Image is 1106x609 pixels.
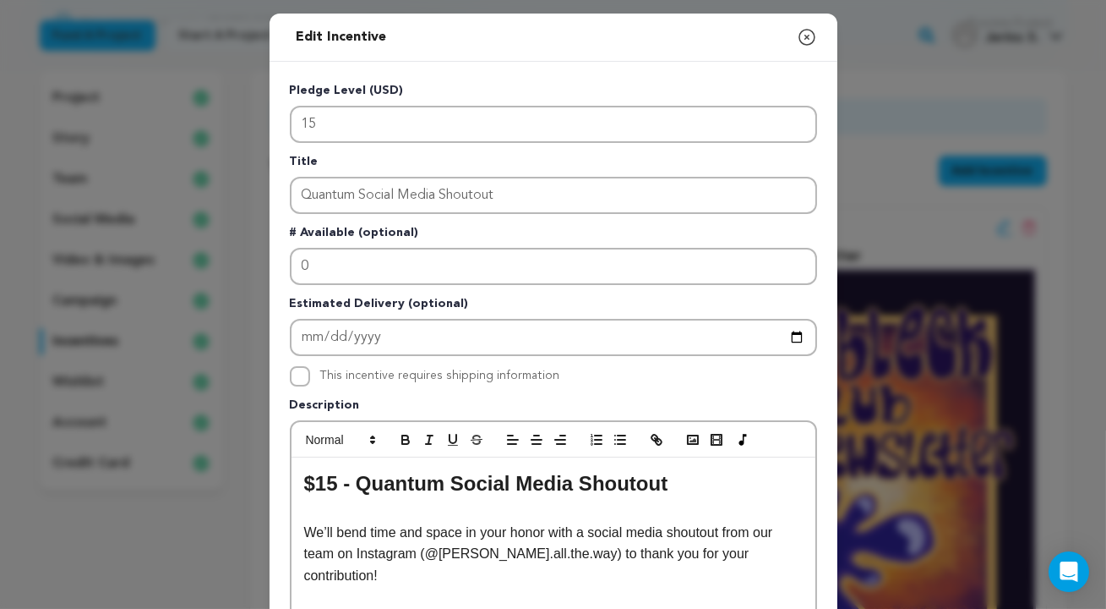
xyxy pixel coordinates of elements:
[304,472,668,495] strong: $15 - Quantum Social Media Shoutout
[304,522,803,587] p: We’ll bend time and space in your honor with a social media shoutout from our team on Instagram (...
[320,370,560,381] label: This incentive requires shipping information
[290,397,817,420] p: Description
[290,248,817,285] input: Enter number available
[290,224,817,248] p: # Available (optional)
[1049,551,1089,592] div: Open Intercom Messenger
[290,295,817,319] p: Estimated Delivery (optional)
[290,106,817,143] input: Enter level
[290,319,817,356] input: Enter Estimated Delivery
[290,82,817,106] p: Pledge Level (USD)
[290,153,817,177] p: Title
[290,177,817,214] input: Enter title
[290,20,394,54] h2: Edit Incentive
